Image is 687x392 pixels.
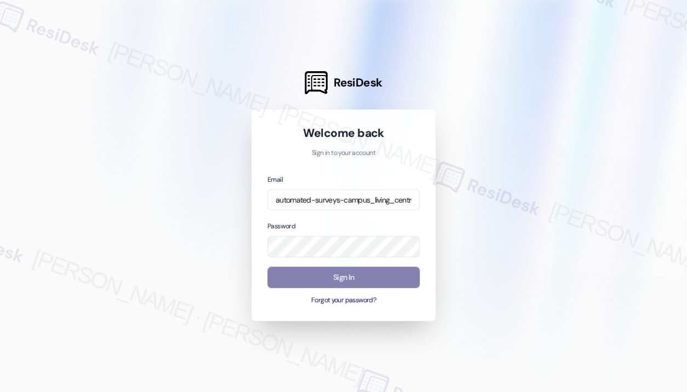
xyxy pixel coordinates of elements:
button: Forgot your password? [267,296,420,305]
label: Email [267,175,283,184]
button: Sign In [267,267,420,288]
label: Password [267,222,295,230]
input: name@example.com [267,189,420,211]
img: ResiDesk Logo [305,71,328,94]
h1: Welcome back [267,125,420,141]
span: ResiDesk [334,75,382,90]
p: Sign in to your account [267,148,420,158]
